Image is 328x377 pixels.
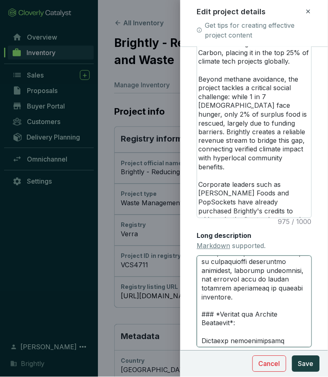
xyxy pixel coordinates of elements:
label: Long description [197,231,251,240]
textarea: # **LOREMIP DOLORSITAM** --- ### *Consec Adipis*: Elits D ei temp in UtLabo Etdolo (Magn 5731). A... [197,256,312,348]
span: Save [298,359,314,369]
span: Cancel [259,359,280,369]
span: supported. [197,242,266,250]
a: Markdown [197,242,230,250]
button: Save [292,356,320,372]
button: Cancel [253,356,286,372]
a: Get tips for creating effective project content [205,20,312,40]
h2: Edit project details [197,7,266,17]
